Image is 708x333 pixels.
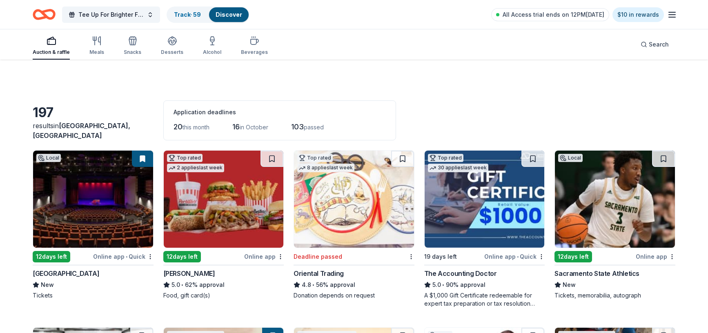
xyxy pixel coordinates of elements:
[164,151,284,248] img: Image for Portillo's
[126,253,127,260] span: •
[294,280,414,290] div: 56% approval
[89,33,104,60] button: Meals
[424,252,457,262] div: 19 days left
[297,154,333,162] div: Top rated
[302,280,311,290] span: 4.8
[517,253,519,260] span: •
[33,151,153,248] img: Image for B Street Theatre
[554,291,675,300] div: Tickets, memorabilia, autograph
[163,150,284,300] a: Image for Portillo'sTop rated2 applieslast week12days leftOnline app[PERSON_NAME]5.0•62% approval...
[554,150,675,300] a: Image for Sacramento State AthleticsLocal12days leftOnline appSacramento State AthleticsNewTicket...
[563,280,576,290] span: New
[634,36,675,53] button: Search
[241,33,268,60] button: Beverages
[163,269,215,278] div: [PERSON_NAME]
[167,7,249,23] button: Track· 59Discover
[62,7,160,23] button: Tee Up For Brighter Futures
[93,251,154,262] div: Online app Quick
[491,8,609,21] a: All Access trial ends on 12PM[DATE]
[428,154,463,162] div: Top rated
[163,280,284,290] div: 62% approval
[240,124,268,131] span: in October
[241,49,268,55] div: Beverages
[181,282,183,288] span: •
[294,291,414,300] div: Donation depends on request
[33,150,154,300] a: Image for B Street TheatreLocal12days leftOnline app•Quick[GEOGRAPHIC_DATA]NewTickets
[124,33,141,60] button: Snacks
[424,280,545,290] div: 90% approval
[33,251,70,262] div: 12 days left
[89,49,104,55] div: Meals
[163,291,284,300] div: Food, gift card(s)
[424,291,545,308] div: A $1,000 Gift Certificate redeemable for expert tax preparation or tax resolution services—recipi...
[36,154,61,162] div: Local
[294,150,414,300] a: Image for Oriental TradingTop rated8 applieslast weekDeadline passedOriental Trading4.8•56% appro...
[649,40,669,49] span: Search
[161,49,183,55] div: Desserts
[554,269,639,278] div: Sacramento State Athletics
[174,122,183,131] span: 20
[612,7,664,22] a: $10 in rewards
[183,124,209,131] span: this month
[33,291,154,300] div: Tickets
[636,251,675,262] div: Online app
[174,11,201,18] a: Track· 59
[33,49,70,55] div: Auction & raffle
[304,124,324,131] span: passed
[124,49,141,55] div: Snacks
[161,33,183,60] button: Desserts
[244,251,284,262] div: Online app
[555,151,675,248] img: Image for Sacramento State Athletics
[33,122,130,140] span: [GEOGRAPHIC_DATA], [GEOGRAPHIC_DATA]
[33,33,70,60] button: Auction & raffle
[484,251,545,262] div: Online app Quick
[167,164,224,172] div: 2 applies last week
[424,150,545,308] a: Image for The Accounting DoctorTop rated30 applieslast week19 days leftOnline app•QuickThe Accoun...
[294,151,414,248] img: Image for Oriental Trading
[171,280,180,290] span: 5.0
[174,107,386,117] div: Application deadlines
[554,251,592,262] div: 12 days left
[232,122,240,131] span: 16
[33,269,99,278] div: [GEOGRAPHIC_DATA]
[216,11,242,18] a: Discover
[203,49,221,55] div: Alcohol
[424,269,497,278] div: The Accounting Doctor
[294,269,344,278] div: Oriental Trading
[428,164,488,172] div: 30 applies last week
[503,10,604,20] span: All Access trial ends on 12PM[DATE]
[167,154,203,162] div: Top rated
[33,104,154,121] div: 197
[432,280,441,290] span: 5.0
[41,280,54,290] span: New
[163,251,201,262] div: 12 days left
[425,151,545,248] img: Image for The Accounting Doctor
[558,154,583,162] div: Local
[294,252,342,262] div: Deadline passed
[78,10,144,20] span: Tee Up For Brighter Futures
[442,282,444,288] span: •
[33,122,130,140] span: in
[313,282,315,288] span: •
[33,121,154,140] div: results
[33,5,56,24] a: Home
[291,122,304,131] span: 103
[297,164,354,172] div: 8 applies last week
[203,33,221,60] button: Alcohol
